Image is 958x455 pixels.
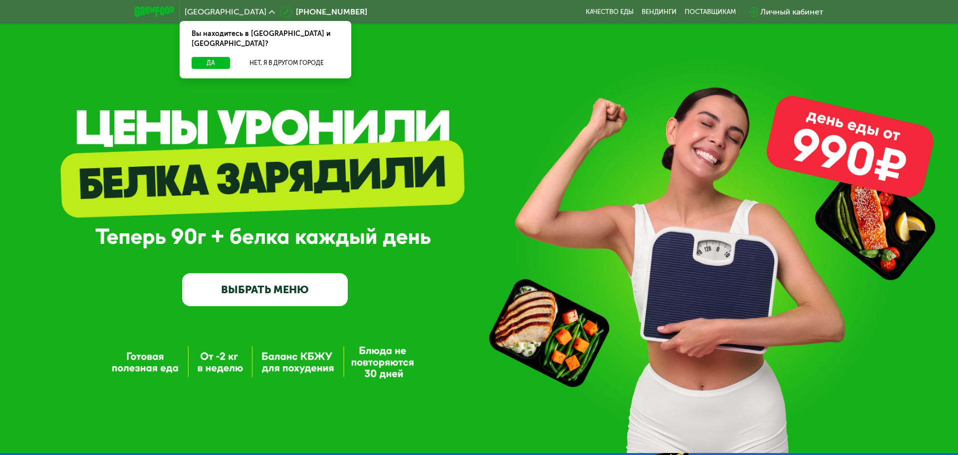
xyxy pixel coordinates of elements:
a: [PHONE_NUMBER] [280,6,367,18]
button: Нет, я в другом городе [234,57,339,69]
a: ВЫБРАТЬ МЕНЮ [182,273,348,307]
span: [GEOGRAPHIC_DATA] [185,8,266,16]
button: Да [192,57,230,69]
div: поставщикам [685,8,736,16]
a: Качество еды [586,8,634,16]
a: Вендинги [642,8,677,16]
div: Личный кабинет [760,6,823,18]
div: Вы находитесь в [GEOGRAPHIC_DATA] и [GEOGRAPHIC_DATA]? [180,21,351,57]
